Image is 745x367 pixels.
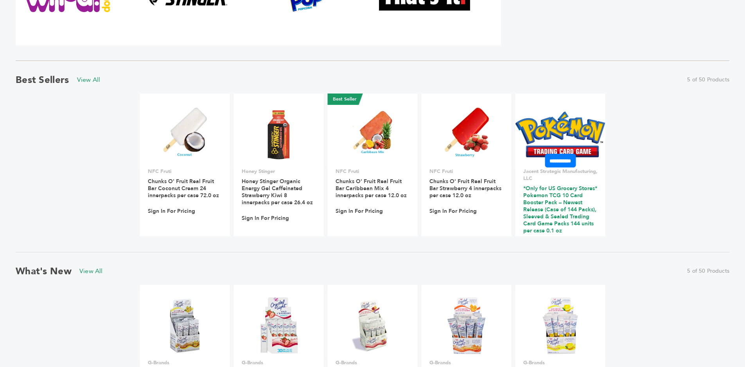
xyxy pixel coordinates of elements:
[148,178,219,199] a: Chunks O' Fruit Real Fruit Bar Coconut Cream 24 innerpacks per case 72.0 oz
[438,297,495,354] img: Crystal Light On the Go Sunrise Orange 120 units per case 1.2 oz
[16,265,72,278] h2: What's New
[242,168,316,175] p: Honey Stinger
[443,106,489,162] img: Chunks O' Fruit Real Fruit Bar Strawberry 4 innerpacks per case 12.0 oz
[515,112,605,158] img: *Only for US Grocery Stores* Pokemon TCG 10 Card Booster Pack – Newest Release (Case of 144 Packs...
[344,297,401,354] img: Crystal Light On The Go Fruit Punch 120 units per case 0.9 oz
[156,297,213,354] img: Crystal Light On the Go Iced Tea 120 units per case 0.6 oz
[16,74,69,86] h2: Best Sellers
[429,208,477,215] a: Sign In For Pricing
[429,178,501,199] a: Chunks O' Fruit Real Fruit Bar Strawberry 4 innerpacks per case 12.0 oz
[242,215,289,222] a: Sign In For Pricing
[543,297,578,354] img: Crystal Light On the Go Lemonade 120 units per case 1.3 oz
[148,168,222,175] p: NFC Fruti
[250,106,307,163] img: Honey Stinger Organic Energy Gel Caffeinated Strawberry Kiwi 8 innerpacks per case 26.4 oz
[336,168,410,175] p: NFC Fruti
[523,185,597,234] a: *Only for US Grocery Stores* Pokemon TCG 10 Card Booster Pack – Newest Release (Case of 144 Packs...
[687,267,729,275] span: 5 of 50 Products
[687,76,729,84] span: 5 of 50 Products
[336,178,407,199] a: Chunks O' Fruit Real Fruit Bar Caribbean Mix 4 innerpacks per case 12.0 oz
[242,359,316,366] p: G-Brands
[79,267,103,275] a: View All
[163,106,206,162] img: Chunks O' Fruit Real Fruit Bar Coconut Cream 24 innerpacks per case 72.0 oz
[523,359,598,366] p: G-Brands
[429,359,504,366] p: G-Brands
[429,168,504,175] p: NFC Fruti
[77,76,101,84] a: View All
[148,208,195,215] a: Sign In For Pricing
[242,178,313,206] a: Honey Stinger Organic Energy Gel Caffeinated Strawberry Kiwi 8 innerpacks per case 26.4 oz
[336,208,383,215] a: Sign In For Pricing
[523,243,571,250] a: Sign In For Pricing
[250,297,307,354] img: Crystal Light On the Go Energy Wild Strawberry 120 units per case 1.0 oz
[523,168,598,182] p: Jacent Strategic Manufacturing, LLC
[336,359,410,366] p: G-Brands
[353,106,392,162] img: Chunks O' Fruit Real Fruit Bar Caribbean Mix 4 innerpacks per case 12.0 oz
[148,359,222,366] p: G-Brands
